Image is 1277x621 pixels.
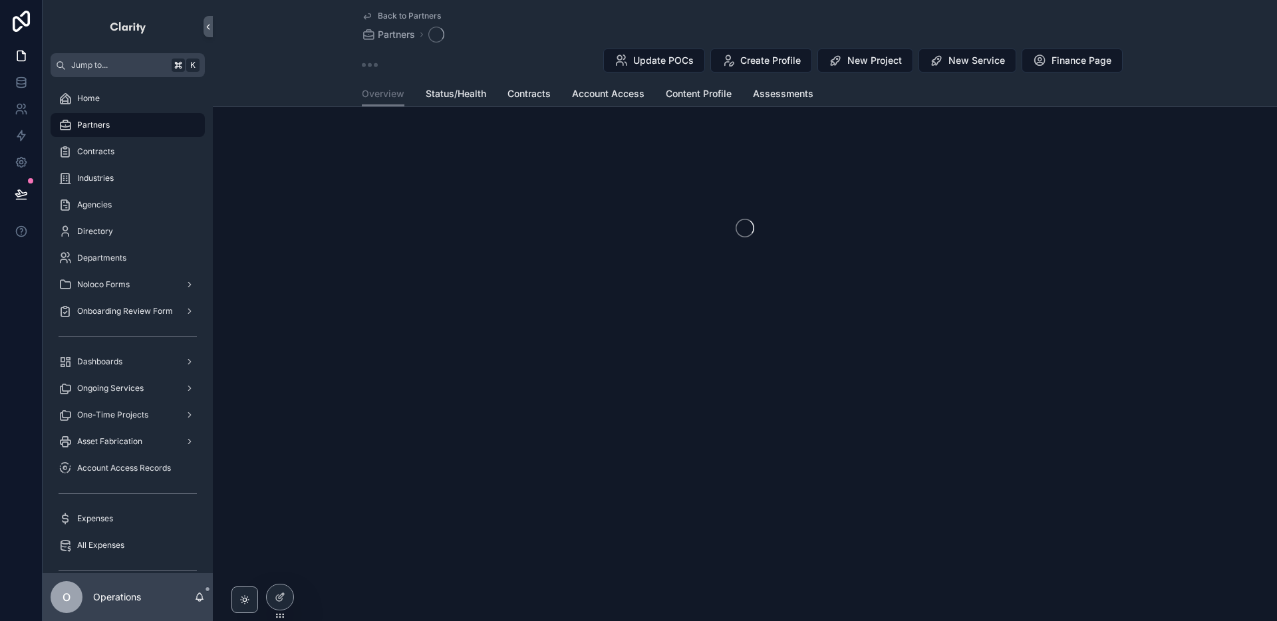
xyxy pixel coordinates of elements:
[51,533,205,557] a: All Expenses
[51,166,205,190] a: Industries
[51,430,205,453] a: Asset Fabrication
[51,456,205,480] a: Account Access Records
[77,306,173,316] span: Onboarding Review Form
[666,82,732,108] a: Content Profile
[847,54,902,67] span: New Project
[63,589,71,605] span: O
[77,279,130,290] span: Noloco Forms
[77,199,112,210] span: Agencies
[77,463,171,473] span: Account Access Records
[740,54,801,67] span: Create Profile
[572,87,644,100] span: Account Access
[710,49,812,72] button: Create Profile
[507,82,551,108] a: Contracts
[666,87,732,100] span: Content Profile
[572,82,644,108] a: Account Access
[93,590,141,604] p: Operations
[426,87,486,100] span: Status/Health
[51,507,205,531] a: Expenses
[51,86,205,110] a: Home
[77,226,113,237] span: Directory
[51,219,205,243] a: Directory
[51,376,205,400] a: Ongoing Services
[51,273,205,297] a: Noloco Forms
[77,253,126,263] span: Departments
[77,146,114,157] span: Contracts
[1022,49,1123,72] button: Finance Page
[51,246,205,270] a: Departments
[188,60,198,70] span: K
[362,28,415,41] a: Partners
[51,299,205,323] a: Onboarding Review Form
[77,173,114,184] span: Industries
[817,49,913,72] button: New Project
[71,60,166,70] span: Jump to...
[362,82,404,107] a: Overview
[507,87,551,100] span: Contracts
[948,54,1005,67] span: New Service
[378,11,441,21] span: Back to Partners
[51,140,205,164] a: Contracts
[426,82,486,108] a: Status/Health
[77,93,100,104] span: Home
[77,383,144,394] span: Ongoing Services
[51,113,205,137] a: Partners
[753,82,813,108] a: Assessments
[77,436,142,447] span: Asset Fabrication
[51,403,205,427] a: One-Time Projects
[77,120,110,130] span: Partners
[51,193,205,217] a: Agencies
[919,49,1016,72] button: New Service
[51,53,205,77] button: Jump to...K
[633,54,694,67] span: Update POCs
[362,11,441,21] a: Back to Partners
[753,87,813,100] span: Assessments
[109,16,147,37] img: App logo
[43,77,213,573] div: scrollable content
[77,410,148,420] span: One-Time Projects
[1052,54,1111,67] span: Finance Page
[77,513,113,524] span: Expenses
[362,87,404,100] span: Overview
[77,356,122,367] span: Dashboards
[77,540,124,551] span: All Expenses
[603,49,705,72] button: Update POCs
[378,28,415,41] span: Partners
[51,350,205,374] a: Dashboards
